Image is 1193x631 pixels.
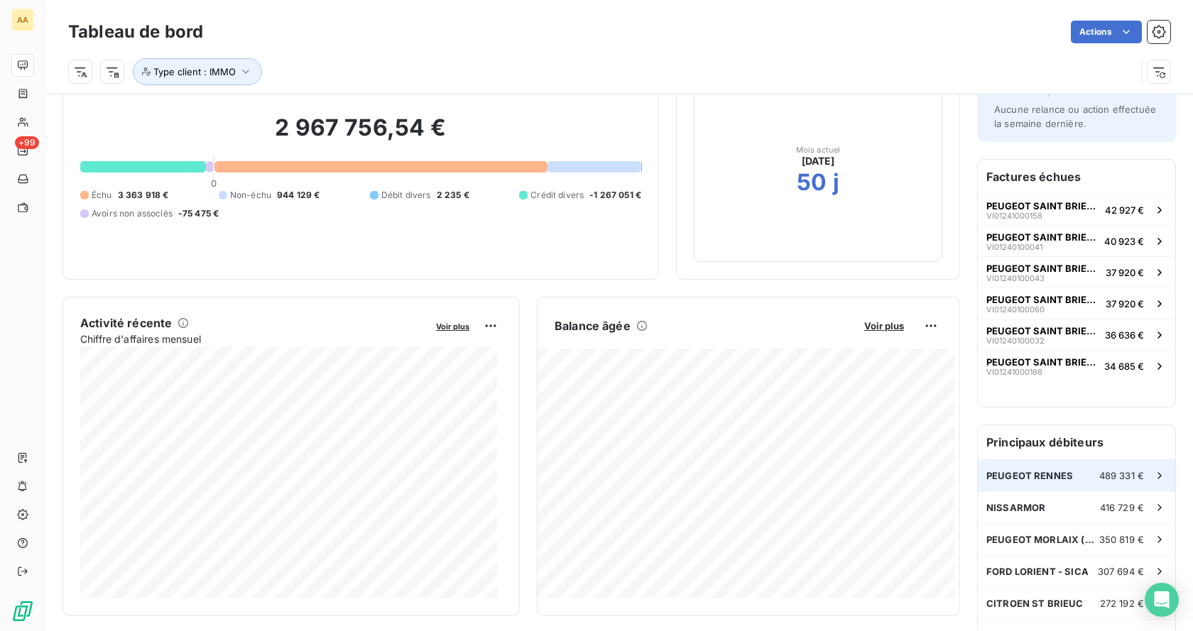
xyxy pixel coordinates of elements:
span: VI01241000186 [986,368,1042,376]
span: 34 685 € [1104,361,1144,372]
span: 0 [211,177,217,189]
div: Open Intercom Messenger [1145,583,1179,617]
button: Actions [1071,21,1142,43]
span: NISSARMOR [986,502,1045,513]
button: PEUGEOT SAINT BRIEUC (GEMY)VI0124100015842 927 € [978,194,1175,225]
h6: Balance âgée [555,317,631,334]
span: Non-échu [230,189,271,202]
button: Type client : IMMO [133,58,262,85]
button: PEUGEOT SAINT BRIEUC (GEMY)VI0124100018634 685 € [978,350,1175,381]
button: PEUGEOT SAINT BRIEUC (GEMY)VI0124010004140 923 € [978,225,1175,256]
h2: j [833,168,839,197]
span: CITROEN ST BRIEUC [986,598,1084,609]
span: Débit divers [381,189,431,202]
span: PEUGEOT SAINT BRIEUC (GEMY) [986,294,1100,305]
span: FORD LORIENT - SICA [986,566,1089,577]
span: PEUGEOT SAINT BRIEUC (GEMY) [986,325,1099,336]
span: VI01240100043 [986,274,1045,282]
span: -75 475 € [178,207,219,220]
button: PEUGEOT SAINT BRIEUC (GEMY)VI0124010004337 920 € [978,256,1175,287]
span: Type client : IMMO [153,66,236,77]
span: Avoirs non associés [92,207,173,220]
button: PEUGEOT SAINT BRIEUC (GEMY)VI0124010003236 636 € [978,319,1175,350]
span: 3 363 918 € [118,189,169,202]
span: PEUGEOT SAINT BRIEUC (GEMY) [986,263,1100,274]
span: 944 129 € [277,189,320,202]
span: +99 [15,136,39,149]
span: Aucune relance ou action effectuée la semaine dernière. [994,104,1156,129]
span: [DATE] [802,154,835,168]
span: PEUGEOT SAINT BRIEUC (GEMY) [986,231,1099,243]
span: 36 636 € [1105,329,1144,341]
h3: Tableau de bord [68,19,203,45]
span: Voir plus [864,320,904,331]
span: VI01240100060 [986,305,1045,314]
span: 307 694 € [1098,566,1144,577]
span: VI01240100041 [986,243,1042,251]
span: Échu [92,189,112,202]
h2: 2 967 756,54 € [80,114,641,156]
span: PEUGEOT RENNES [986,470,1073,481]
span: 37 920 € [1106,267,1144,278]
span: 2 235 € [437,189,469,202]
span: 42 927 € [1105,204,1144,216]
button: Voir plus [860,319,908,332]
span: -1 267 051 € [589,189,641,202]
span: PEUGEOT SAINT BRIEUC (GEMY) [986,356,1099,368]
span: VI01240100032 [986,336,1045,345]
span: Crédit divers [530,189,584,202]
span: 37 920 € [1106,298,1144,309]
span: 272 192 € [1100,598,1144,609]
span: Mois actuel [796,146,841,154]
h6: Activité récente [80,314,172,331]
span: 350 819 € [1099,534,1144,545]
span: VI01241000158 [986,212,1042,220]
span: Chiffre d'affaires mensuel [80,331,426,346]
span: PEUGEOT MORLAIX (NEDELEC) [986,534,1099,545]
button: PEUGEOT SAINT BRIEUC (GEMY)VI0124010006037 920 € [978,287,1175,319]
img: Logo LeanPay [11,600,34,622]
span: Voir plus [436,322,469,331]
h2: 50 [797,168,827,197]
span: PEUGEOT SAINT BRIEUC (GEMY) [986,200,1099,212]
span: 416 729 € [1100,502,1144,513]
span: 489 331 € [1099,470,1144,481]
span: 40 923 € [1104,236,1144,247]
button: Voir plus [432,319,474,332]
div: AA [11,9,34,31]
h6: Principaux débiteurs [978,425,1175,459]
h6: Factures échues [978,160,1175,194]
